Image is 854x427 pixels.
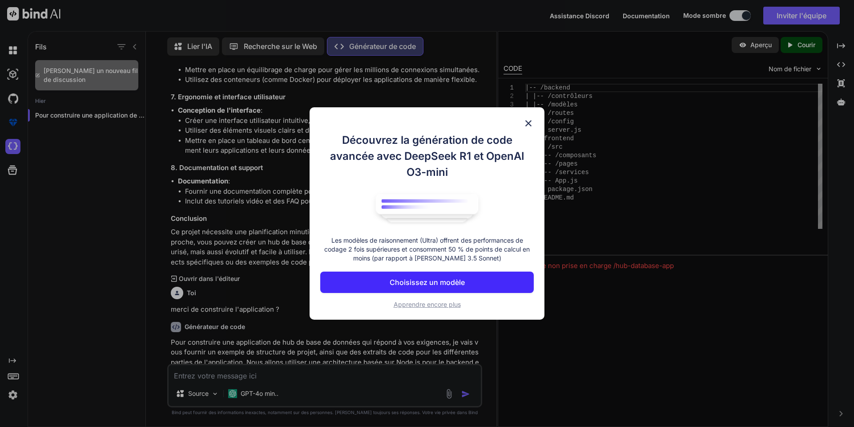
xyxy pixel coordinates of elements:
font: Choisissez un modèle [390,278,465,287]
font: Apprendre encore plus [394,301,461,308]
font: Découvrez la génération de code avancée avec DeepSeek R1 et OpenAI O3-mini [330,134,524,179]
img: lier le logo [369,189,485,228]
font: Les modèles de raisonnement (Ultra) offrent des performances de codage 2 fois supérieures et cons... [324,236,530,262]
button: Choisissez un modèle [320,272,534,293]
img: fermer [523,118,534,129]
